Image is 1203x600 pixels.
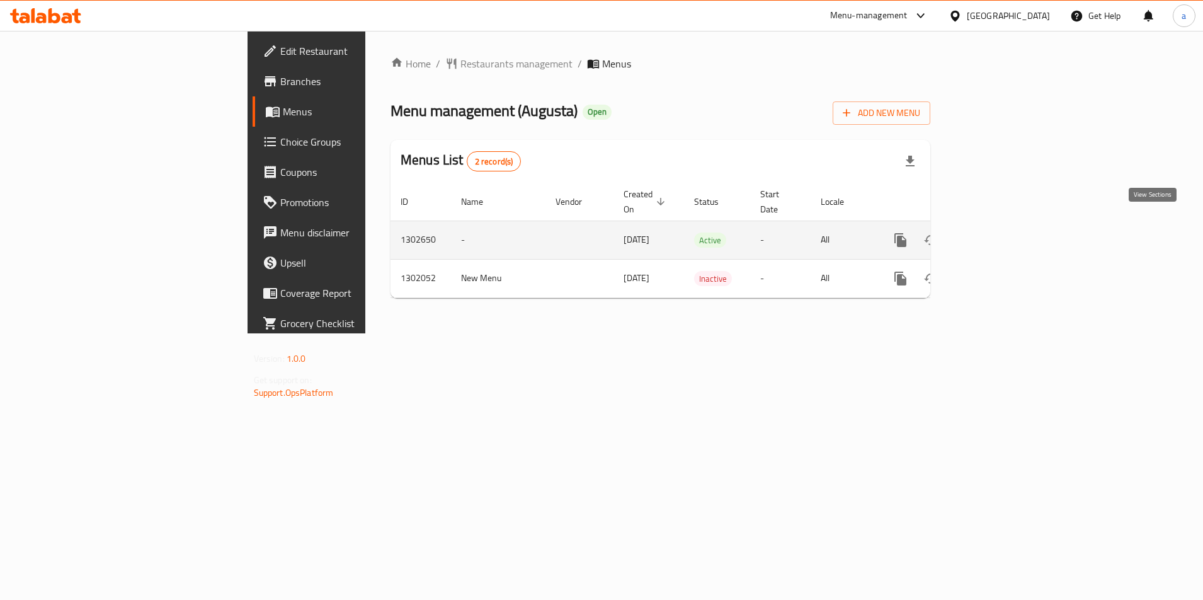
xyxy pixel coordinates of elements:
[254,372,312,388] span: Get support on:
[556,194,598,209] span: Vendor
[460,56,573,71] span: Restaurants management
[253,96,448,127] a: Menus
[760,187,795,217] span: Start Date
[895,146,925,176] div: Export file
[253,157,448,187] a: Coupons
[280,255,438,270] span: Upsell
[280,195,438,210] span: Promotions
[253,248,448,278] a: Upsell
[461,194,499,209] span: Name
[967,9,1050,23] div: [GEOGRAPHIC_DATA]
[467,156,521,168] span: 2 record(s)
[451,221,545,259] td: -
[811,221,875,259] td: All
[280,164,438,180] span: Coupons
[253,278,448,308] a: Coverage Report
[253,187,448,217] a: Promotions
[254,350,285,367] span: Version:
[583,105,612,120] div: Open
[280,286,438,301] span: Coverage Report
[578,56,582,71] li: /
[694,233,726,248] div: Active
[830,8,908,23] div: Menu-management
[391,183,1017,298] table: enhanced table
[391,56,930,71] nav: breadcrumb
[821,194,860,209] span: Locale
[694,194,735,209] span: Status
[445,56,573,71] a: Restaurants management
[253,66,448,96] a: Branches
[280,316,438,331] span: Grocery Checklist
[280,43,438,59] span: Edit Restaurant
[602,56,631,71] span: Menus
[283,104,438,119] span: Menus
[401,151,521,171] h2: Menus List
[253,127,448,157] a: Choice Groups
[1182,9,1186,23] span: a
[694,272,732,286] span: Inactive
[886,263,916,294] button: more
[624,270,649,286] span: [DATE]
[287,350,306,367] span: 1.0.0
[694,233,726,248] span: Active
[811,259,875,297] td: All
[253,217,448,248] a: Menu disclaimer
[280,225,438,240] span: Menu disclaimer
[280,134,438,149] span: Choice Groups
[253,36,448,66] a: Edit Restaurant
[624,187,669,217] span: Created On
[843,105,920,121] span: Add New Menu
[624,231,649,248] span: [DATE]
[583,107,612,117] span: Open
[391,96,578,125] span: Menu management ( Augusta )
[750,221,811,259] td: -
[833,101,930,125] button: Add New Menu
[467,151,522,171] div: Total records count
[451,259,545,297] td: New Menu
[694,271,732,286] div: Inactive
[254,384,334,401] a: Support.OpsPlatform
[253,308,448,338] a: Grocery Checklist
[280,74,438,89] span: Branches
[886,225,916,255] button: more
[750,259,811,297] td: -
[875,183,1017,221] th: Actions
[401,194,425,209] span: ID
[916,263,946,294] button: Change Status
